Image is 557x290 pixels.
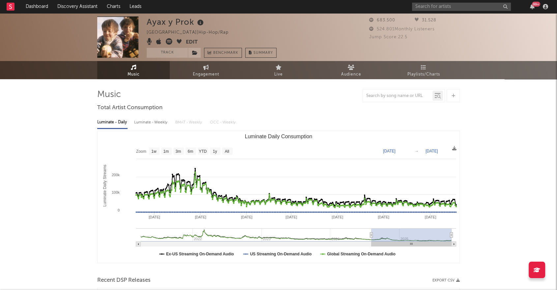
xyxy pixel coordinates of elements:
[242,61,315,79] a: Live
[407,71,440,79] span: Playlists/Charts
[175,149,181,154] text: 3m
[170,61,242,79] a: Engagement
[97,117,128,128] div: Luminate - Daily
[530,4,535,9] button: 99+
[415,149,419,153] text: →
[151,149,157,154] text: 1w
[166,252,234,256] text: Ex-US Streaming On-Demand Audio
[369,18,395,22] span: 683.500
[245,134,312,139] text: Luminate Daily Consumption
[363,93,432,99] input: Search by song name or URL
[415,18,436,22] span: 31.528
[147,29,236,37] div: [GEOGRAPHIC_DATA] | Hip-Hop/Rap
[332,215,343,219] text: [DATE]
[369,27,435,31] span: 524.801 Monthly Listeners
[532,2,540,7] div: 99 +
[147,16,205,27] div: Ayax y Prok
[193,71,219,79] span: Engagement
[378,215,389,219] text: [DATE]
[369,35,407,39] span: Jump Score: 22.5
[285,215,297,219] text: [DATE]
[204,48,242,58] a: Benchmark
[253,51,273,55] span: Summary
[250,252,312,256] text: US Streaming On-Demand Audio
[327,252,396,256] text: Global Streaming On-Demand Audio
[112,173,120,177] text: 200k
[98,131,459,263] svg: Luminate Daily Consumption
[213,149,217,154] text: 1y
[425,149,438,153] text: [DATE]
[97,276,151,284] span: Recent DSP Releases
[213,49,238,57] span: Benchmark
[383,149,396,153] text: [DATE]
[195,215,206,219] text: [DATE]
[118,208,120,212] text: 0
[387,61,460,79] a: Playlists/Charts
[149,215,160,219] text: [DATE]
[245,48,277,58] button: Summary
[241,215,252,219] text: [DATE]
[199,149,207,154] text: YTD
[163,149,169,154] text: 1m
[315,61,387,79] a: Audience
[136,149,146,154] text: Zoom
[112,190,120,194] text: 100k
[186,38,198,47] button: Edit
[188,149,193,154] text: 6m
[134,117,169,128] div: Luminate - Weekly
[274,71,283,79] span: Live
[225,149,229,154] text: All
[425,215,436,219] text: [DATE]
[412,3,511,11] input: Search for artists
[97,61,170,79] a: Music
[432,278,460,282] button: Export CSV
[128,71,140,79] span: Music
[147,48,188,58] button: Track
[341,71,361,79] span: Audience
[103,165,107,207] text: Luminate Daily Streams
[97,104,162,112] span: Total Artist Consumption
